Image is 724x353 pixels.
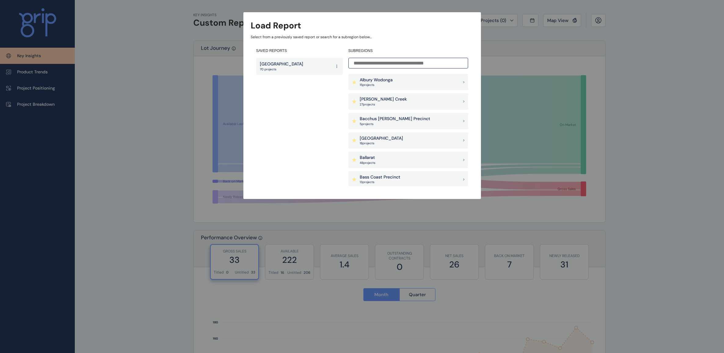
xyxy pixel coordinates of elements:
p: 70 projects [260,67,303,72]
p: 5 project s [360,122,430,126]
p: Select from a previously saved report or search for a subregion below... [251,35,474,40]
p: [GEOGRAPHIC_DATA] [260,61,303,67]
p: [PERSON_NAME] Creek [360,96,407,102]
p: Bacchus [PERSON_NAME] Precinct [360,116,430,122]
p: 15 project s [360,83,393,87]
p: Bass Coast Precinct [360,174,400,180]
h3: Load Report [251,20,301,31]
p: 18 project s [360,141,403,145]
h4: SAVED REPORTS [256,48,343,53]
p: Albury Wodonga [360,77,393,83]
p: 13 project s [360,180,400,184]
p: Ballarat [360,155,375,161]
p: 48 project s [360,161,375,165]
h4: SUBREGIONS [348,48,468,53]
p: 27 project s [360,102,407,107]
p: [GEOGRAPHIC_DATA] [360,135,403,142]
